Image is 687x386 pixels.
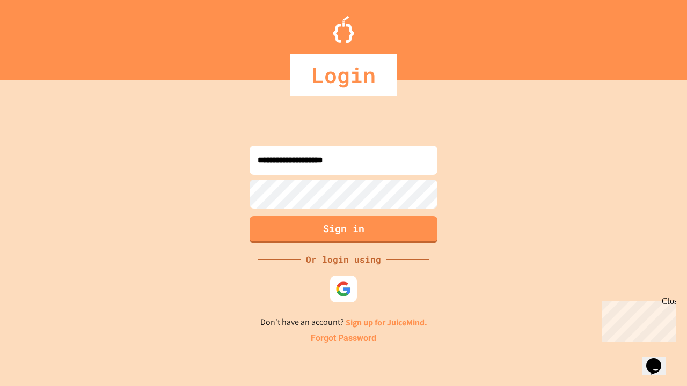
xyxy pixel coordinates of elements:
a: Forgot Password [311,332,376,345]
div: Or login using [301,253,386,266]
img: Logo.svg [333,16,354,43]
a: Sign up for JuiceMind. [346,317,427,328]
img: google-icon.svg [335,281,352,297]
div: Chat with us now!Close [4,4,74,68]
p: Don't have an account? [260,316,427,329]
div: Login [290,54,397,96]
button: Sign in [250,216,437,243]
iframe: chat widget [598,296,676,342]
iframe: chat widget [642,343,676,375]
